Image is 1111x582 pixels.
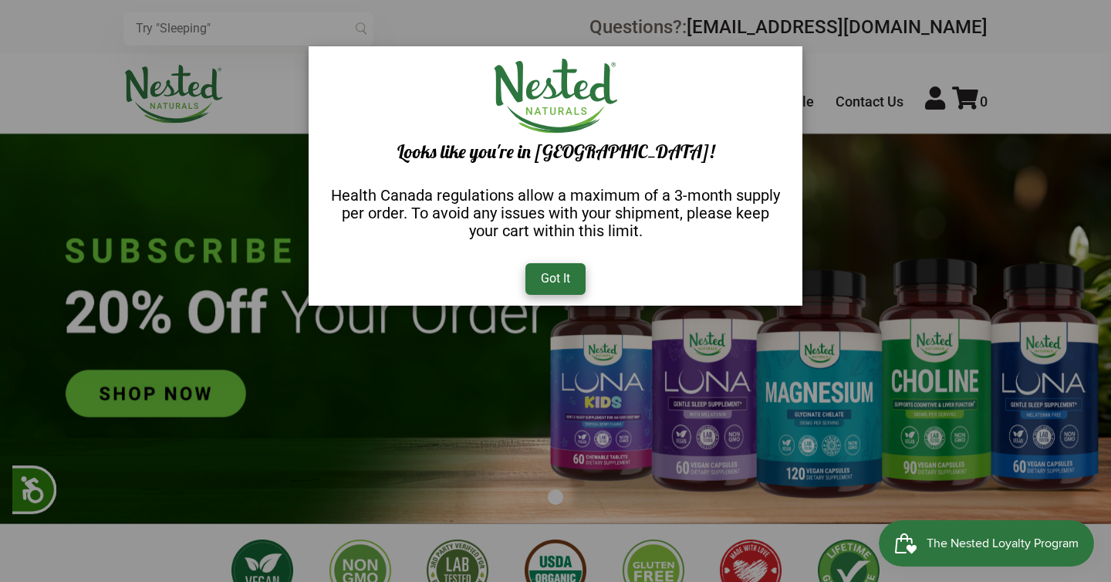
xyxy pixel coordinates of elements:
[321,141,790,163] div: Looks like you're in [GEOGRAPHIC_DATA]!
[525,263,586,294] div: Got It
[879,520,1096,567] iframe: Button to open loyalty program pop-up
[327,187,784,240] div: Health Canada regulations allow a maximum of a 3-month supply per order. To avoid any issues with...
[775,46,802,73] span: ×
